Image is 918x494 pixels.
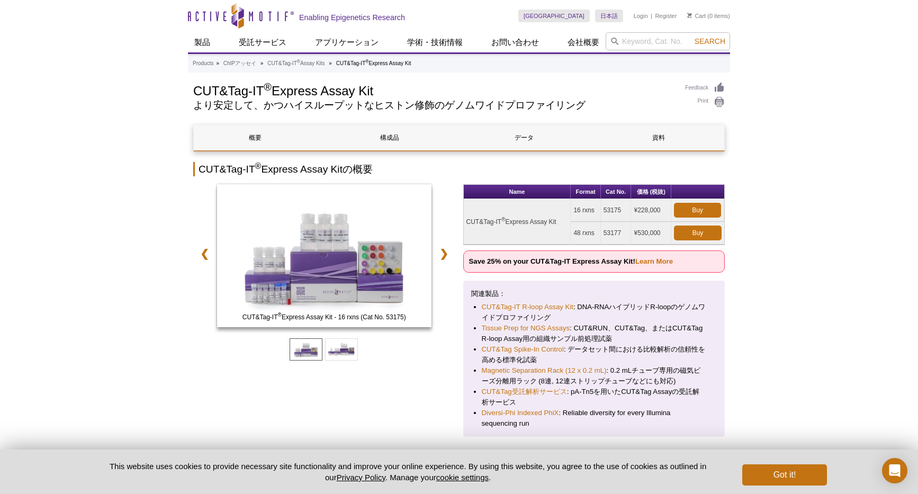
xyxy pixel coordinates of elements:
sup: ® [297,59,300,64]
li: » [216,60,219,66]
a: 製品 [188,32,217,52]
li: : pA-Tn5を用いたCUT&Tag Assayの受託解析サービス [482,387,707,408]
div: Open Intercom Messenger [882,458,907,483]
a: お問い合わせ [485,32,545,52]
img: Your Cart [687,13,692,18]
td: CUT&Tag-IT Express Assay Kit [464,199,571,245]
th: Name [464,185,571,199]
h1: CUT&Tag-IT Express Assay Kit [193,82,674,98]
a: データ [463,125,585,150]
a: 会社概要 [561,32,606,52]
td: 53177 [601,222,632,245]
a: 学術・技術情報 [401,32,469,52]
span: Search [695,37,725,46]
strong: Save 25% on your CUT&Tag-IT Express Assay Kit! [469,257,673,265]
td: 48 rxns [571,222,600,245]
a: Buy [674,203,721,218]
li: : CUT&RUN、CUT&Tag、またはCUT&Tag R-loop Assay用の組織サンプル前処理試薬 [482,323,707,344]
a: 受託サービス [232,32,293,52]
span: CUT&Tag-IT Express Assay Kit - 16 rxns (Cat No. 53175) [219,312,429,322]
img: CUT&Tag-IT Express Assay Kit - 16 rxns [217,184,431,327]
li: CUT&Tag-IT Express Assay Kit [336,60,411,66]
input: Keyword, Cat. No. [606,32,730,50]
a: 構成品 [328,125,451,150]
h2: より安定して、かつハイスループットなヒストン修飾のゲノムワイドプロファイリング [193,101,674,110]
a: ❯ [433,241,455,266]
button: cookie settings [436,473,489,482]
th: Cat No. [601,185,632,199]
li: : Reliable diversity for every Illumina sequencing run [482,408,707,429]
a: Learn More [635,257,673,265]
a: Register [655,12,677,20]
td: 53175 [601,199,632,222]
li: : 0.2 mLチューブ専用の磁気ビーズ分離用ラック (8連, 12連ストリップチューブなどにも対応) [482,365,707,387]
a: CUT&Tag-IT R-loop Assay Kit [482,302,573,312]
a: Privacy Policy [337,473,385,482]
a: Cart [687,12,706,20]
a: ❮ [193,241,216,266]
a: CUT&Tag Spike-In Control [482,344,564,355]
li: | [651,10,652,22]
button: Search [691,37,728,46]
a: 概要 [194,125,316,150]
sup: ® [501,217,505,222]
a: ChIPアッセイ [223,59,256,68]
th: 価格 (税抜) [631,185,671,199]
a: CUT&Tag受託解析サービス [482,387,567,397]
li: » [329,60,332,66]
a: アプリケーション [309,32,385,52]
th: Format [571,185,600,199]
sup: ® [255,161,262,170]
a: Login [634,12,648,20]
a: Tissue Prep for NGS Assays [482,323,570,334]
td: ¥228,000 [631,199,671,222]
h2: Enabling Epigenetics Research [299,13,405,22]
p: This website uses cookies to provide necessary site functionality and improve your online experie... [91,461,725,483]
a: CUT&Tag-IT®Assay Kits [267,59,325,68]
sup: ® [278,312,282,318]
a: Buy [674,226,722,240]
a: 資料 [597,125,719,150]
a: Products [193,59,213,68]
a: Magnetic Separation Rack (12 x 0.2 mL) [482,365,607,376]
a: 日本語 [595,10,623,22]
td: 16 rxns [571,199,600,222]
a: Diversi-Phi Indexed PhiX [482,408,559,418]
a: Feedback [685,82,725,94]
a: CUT&Tag-IT Express Assay Kit - 16 rxns [217,184,431,330]
td: ¥530,000 [631,222,671,245]
li: » [260,60,264,66]
li: (0 items) [687,10,730,22]
li: : DNA-RNAハイブリッドR-loopのゲノムワイドプロファイリング [482,302,707,323]
li: : データセット間における比較解析の信頼性を高める標準化試薬 [482,344,707,365]
sup: ® [264,81,272,93]
button: Got it! [742,464,827,486]
p: 関連製品： [471,289,717,299]
a: [GEOGRAPHIC_DATA] [518,10,590,22]
h2: CUT&Tag-IT Express Assay Kitの概要 [193,162,725,176]
sup: ® [365,59,368,64]
a: Print [685,96,725,108]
